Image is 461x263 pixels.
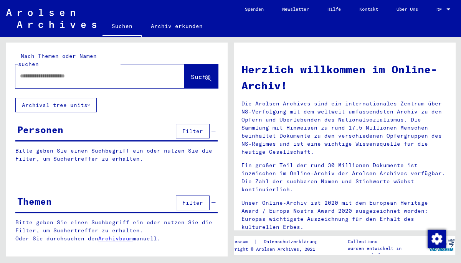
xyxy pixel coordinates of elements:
[436,7,445,12] span: DE
[191,73,210,81] span: Suche
[98,235,133,242] a: Archivbaum
[223,238,254,246] a: Impressum
[6,9,96,28] img: Arolsen_neg.svg
[142,17,212,35] a: Archiv erkunden
[223,238,326,246] div: |
[241,199,448,231] p: Unser Online-Archiv ist 2020 mit dem European Heritage Award / Europa Nostra Award 2020 ausgezeic...
[17,123,63,136] div: Personen
[241,61,448,94] h1: Herzlich willkommen im Online-Archiv!
[182,128,203,135] span: Filter
[347,245,427,259] p: wurden entwickelt in Partnerschaft mit
[241,161,448,194] p: Ein großer Teil der rund 30 Millionen Dokumente ist inzwischen im Online-Archiv der Arolsen Archi...
[182,199,203,206] span: Filter
[17,194,52,208] div: Themen
[427,229,446,248] div: Zustimmung ändern
[15,98,97,112] button: Archival tree units
[223,246,326,253] p: Copyright © Arolsen Archives, 2021
[18,53,97,67] mat-label: Nach Themen oder Namen suchen
[176,196,210,210] button: Filter
[184,64,218,88] button: Suche
[176,124,210,138] button: Filter
[428,230,446,248] img: Zustimmung ändern
[15,147,218,163] p: Bitte geben Sie einen Suchbegriff ein oder nutzen Sie die Filter, um Suchertreffer zu erhalten.
[347,231,427,245] p: Die Arolsen Archives Online-Collections
[257,238,326,246] a: Datenschutzerklärung
[15,219,218,243] p: Bitte geben Sie einen Suchbegriff ein oder nutzen Sie die Filter, um Suchertreffer zu erhalten. O...
[102,17,142,37] a: Suchen
[241,100,448,156] p: Die Arolsen Archives sind ein internationales Zentrum über NS-Verfolgung mit dem weltweit umfasse...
